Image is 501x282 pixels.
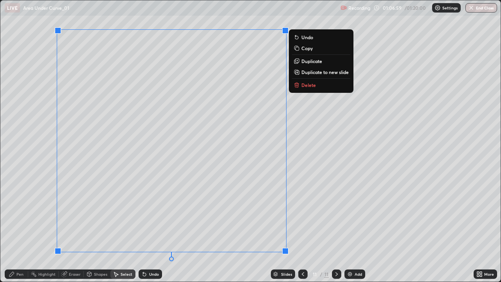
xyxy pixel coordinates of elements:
button: Duplicate to new slide [292,67,350,77]
div: Select [121,272,132,276]
img: add-slide-button [347,271,353,277]
img: class-settings-icons [434,5,441,11]
div: Highlight [38,272,56,276]
p: LIVE [7,5,18,11]
button: Delete [292,80,350,90]
p: Duplicate [301,58,322,64]
div: Add [355,272,362,276]
img: end-class-cross [468,5,474,11]
img: recording.375f2c34.svg [341,5,347,11]
p: Settings [442,6,458,10]
div: Shapes [94,272,107,276]
div: 11 [311,272,319,277]
div: Slides [281,272,292,276]
p: Duplicate to new slide [301,69,349,75]
p: Recording [348,5,370,11]
div: Undo [149,272,159,276]
div: / [320,272,323,277]
button: Copy [292,43,350,53]
div: 11 [324,271,329,278]
button: Undo [292,33,350,42]
p: Delete [301,82,316,88]
div: Eraser [69,272,81,276]
p: Copy [301,45,313,51]
div: More [484,272,494,276]
button: End Class [465,3,497,13]
div: Pen [16,272,23,276]
p: Area Under Curve_01 [23,5,69,11]
button: Duplicate [292,56,350,66]
p: Undo [301,34,313,40]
